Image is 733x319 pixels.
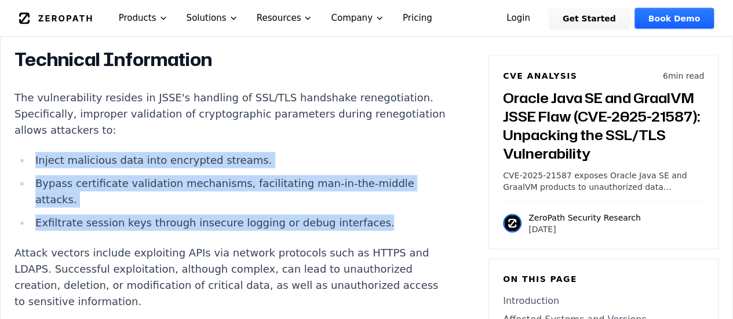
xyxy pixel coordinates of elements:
p: [DATE] [528,223,641,235]
li: Exfiltrate session keys through insecure logging or debug interfaces. [31,215,446,231]
p: ZeroPath Security Research [528,212,641,223]
h6: On this page [503,273,704,285]
img: ZeroPath Security Research [503,214,522,233]
h6: CVE Analysis [503,70,577,82]
a: Introduction [503,294,704,308]
h2: Technical Information [14,48,446,71]
a: Login [493,8,544,29]
p: CVE-2025-21587 exposes Oracle Java SE and GraalVM products to unauthorized data manipulation and ... [503,170,704,193]
li: Bypass certificate validation mechanisms, facilitating man-in-the-middle attacks. [31,175,446,208]
p: Attack vectors include exploiting APIs via network protocols such as HTTPS and LDAPS. Successful ... [14,245,446,310]
p: 6 min read [663,70,704,82]
a: Book Demo [634,8,714,29]
p: The vulnerability resides in JSSE's handling of SSL/TLS handshake renegotiation. Specifically, im... [14,90,446,138]
li: Inject malicious data into encrypted streams. [31,152,446,168]
h3: Oracle Java SE and GraalVM JSSE Flaw (CVE-2025-21587): Unpacking the SSL/TLS Vulnerability [503,89,704,163]
a: Get Started [549,8,630,29]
